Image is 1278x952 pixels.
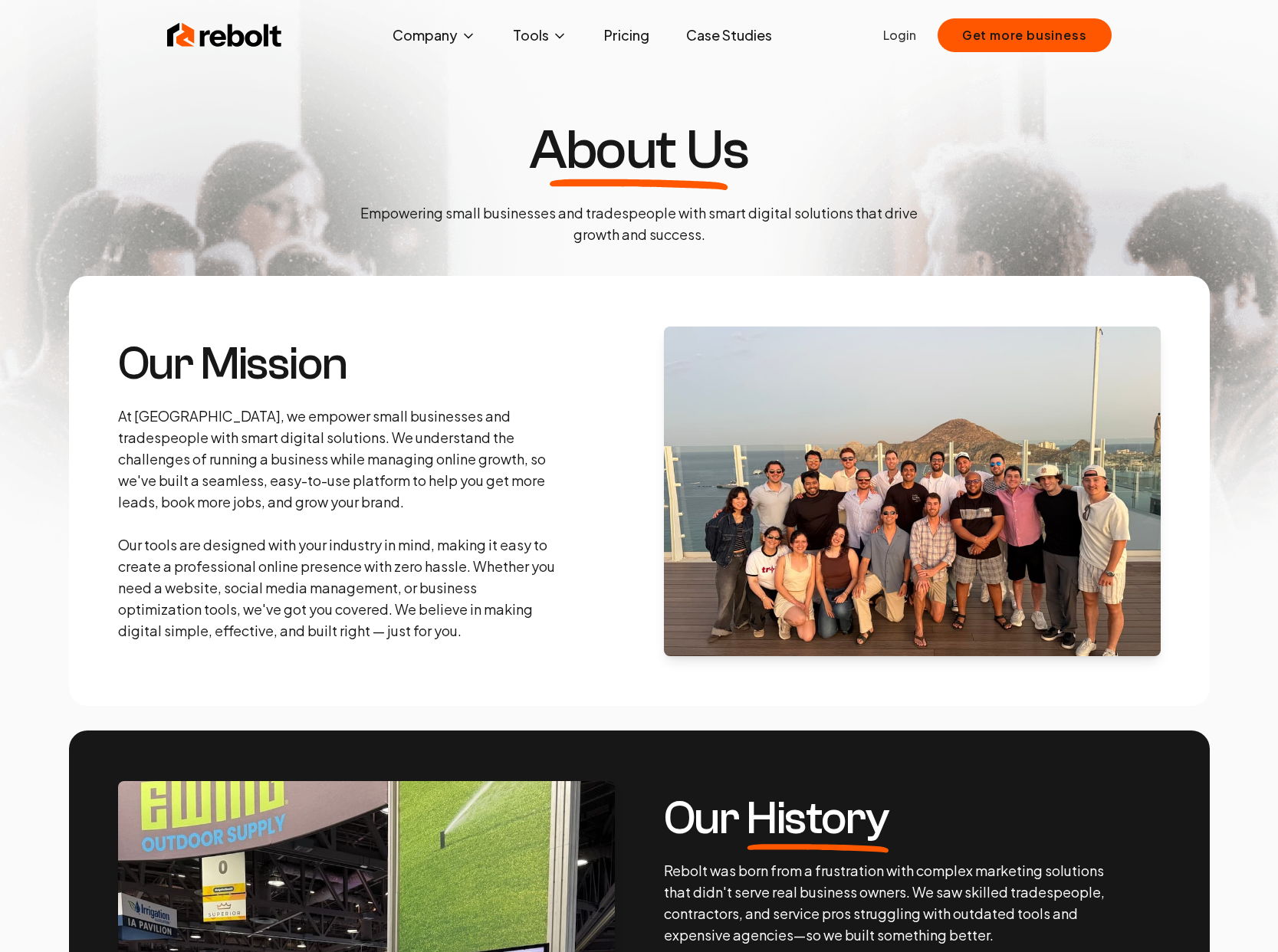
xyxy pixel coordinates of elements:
[348,202,931,245] p: Empowering small businesses and tradespeople with smart digital solutions that drive growth and s...
[529,123,748,178] h1: About Us
[938,18,1112,52] button: Get more business
[747,796,889,842] span: History
[167,20,282,51] img: Rebolt Logo
[664,796,1106,842] h3: Our
[118,405,560,642] p: At [GEOGRAPHIC_DATA], we empower small businesses and tradespeople with smart digital solutions. ...
[883,26,916,44] a: Login
[380,20,488,51] button: Company
[674,20,784,51] a: Case Studies
[501,20,580,51] button: Tools
[592,20,662,51] a: Pricing
[664,327,1161,656] img: About
[118,341,560,387] h3: Our Mission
